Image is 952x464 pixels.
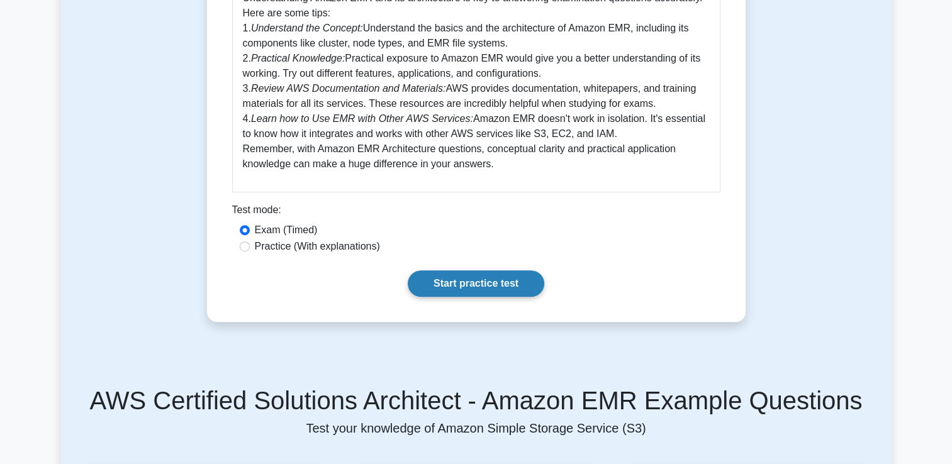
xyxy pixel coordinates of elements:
p: Test your knowledge of Amazon Simple Storage Service (S3) [76,421,876,436]
h5: AWS Certified Solutions Architect - Amazon EMR Example Questions [76,385,876,416]
label: Practice (With explanations) [255,239,380,254]
div: Test mode: [232,202,720,223]
a: Start practice test [408,270,544,297]
i: Practical Knowledge: [251,53,345,64]
i: Understand the Concept: [251,23,363,33]
i: Review AWS Documentation and Materials: [251,83,445,94]
label: Exam (Timed) [255,223,318,238]
i: Learn how to Use EMR with Other AWS Services: [251,113,473,124]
